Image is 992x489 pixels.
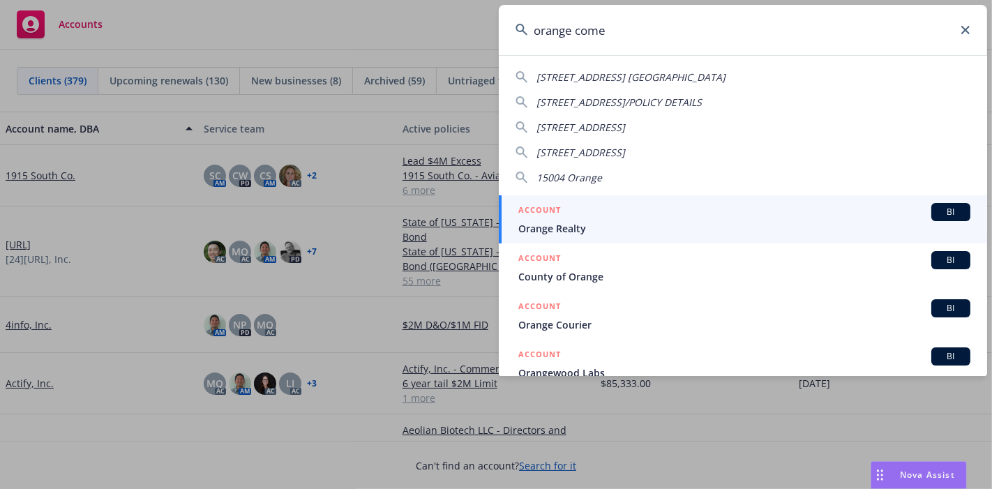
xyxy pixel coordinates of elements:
[499,195,987,243] a: ACCOUNTBIOrange Realty
[518,317,970,332] span: Orange Courier
[937,206,965,218] span: BI
[518,347,561,364] h5: ACCOUNT
[518,203,561,220] h5: ACCOUNT
[499,292,987,340] a: ACCOUNTBIOrange Courier
[499,5,987,55] input: Search...
[518,366,970,380] span: Orangewood Labs
[536,96,702,109] span: [STREET_ADDRESS]/POLICY DETAILS
[499,340,987,388] a: ACCOUNTBIOrangewood Labs
[518,269,970,284] span: County of Orange
[871,461,967,489] button: Nova Assist
[937,254,965,266] span: BI
[518,221,970,236] span: Orange Realty
[536,70,726,84] span: [STREET_ADDRESS] [GEOGRAPHIC_DATA]
[536,146,625,159] span: [STREET_ADDRESS]
[937,350,965,363] span: BI
[518,251,561,268] h5: ACCOUNT
[937,302,965,315] span: BI
[900,469,955,481] span: Nova Assist
[536,121,625,134] span: [STREET_ADDRESS]
[871,462,889,488] div: Drag to move
[499,243,987,292] a: ACCOUNTBICounty of Orange
[536,171,602,184] span: 15004 Orange
[518,299,561,316] h5: ACCOUNT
